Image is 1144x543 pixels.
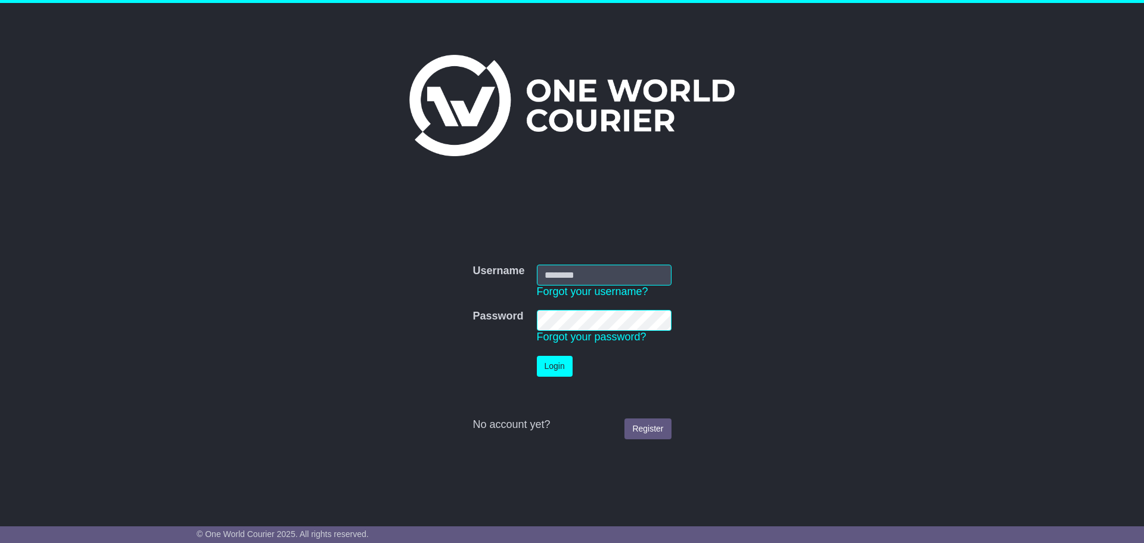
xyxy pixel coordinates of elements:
img: One World [409,55,735,156]
a: Register [624,418,671,439]
div: No account yet? [472,418,671,432]
span: © One World Courier 2025. All rights reserved. [197,529,369,539]
a: Forgot your username? [537,286,648,297]
label: Password [472,310,523,323]
a: Forgot your password? [537,331,646,343]
label: Username [472,265,524,278]
button: Login [537,356,573,377]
